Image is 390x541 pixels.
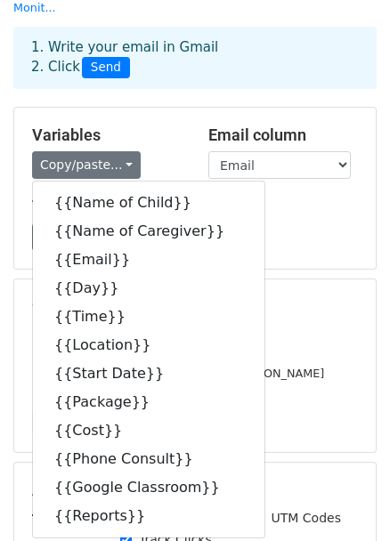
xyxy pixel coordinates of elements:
[33,246,264,274] a: {{Email}}
[33,445,264,473] a: {{Phone Consult}}
[33,217,264,246] a: {{Name of Caregiver}}
[18,37,372,78] div: 1. Write your email in Gmail 2. Click
[33,189,264,217] a: {{Name of Child}}
[33,274,264,303] a: {{Day}}
[32,125,182,145] h5: Variables
[33,359,264,388] a: {{Start Date}}
[32,151,141,179] a: Copy/paste...
[33,331,264,359] a: {{Location}}
[301,456,390,541] iframe: Chat Widget
[33,473,264,502] a: {{Google Classroom}}
[208,125,358,145] h5: Email column
[272,509,341,528] label: UTM Codes
[33,303,264,331] a: {{Time}}
[33,502,264,530] a: {{Reports}}
[82,57,130,78] span: Send
[33,416,264,445] a: {{Cost}}
[33,388,264,416] a: {{Package}}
